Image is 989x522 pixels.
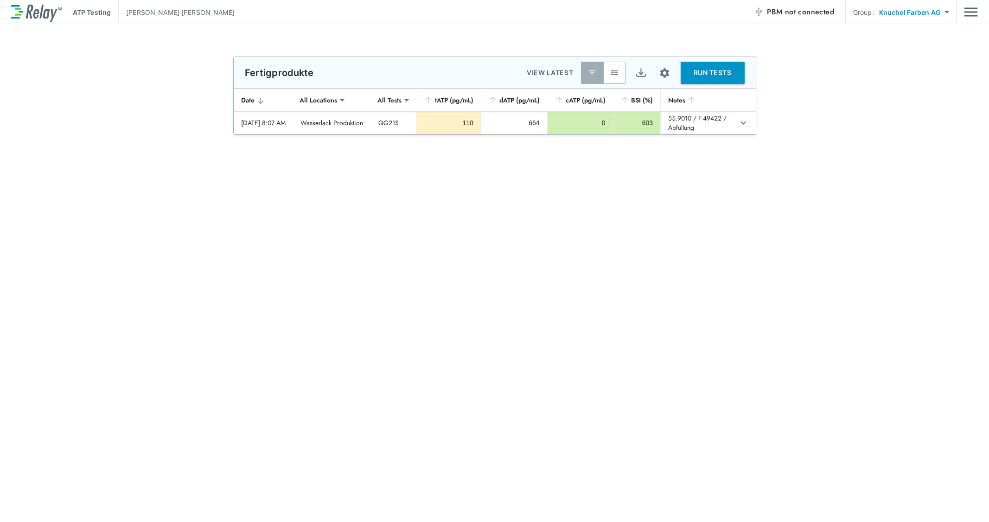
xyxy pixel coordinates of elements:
[73,7,111,17] p: ATP Testing
[620,95,653,106] div: BSI (%)
[735,115,751,131] button: expand row
[371,91,408,109] div: All Tests
[659,67,670,79] img: Settings Icon
[234,89,756,134] table: sticky table
[750,3,838,21] button: PBM not connected
[621,118,653,127] div: 603
[371,112,416,134] td: QG21S
[964,3,978,21] img: Drawer Icon
[241,118,286,127] div: [DATE] 8:07 AM
[489,118,540,127] div: 664
[555,95,606,106] div: cATP (pg/mL)
[11,2,62,22] img: LuminUltra Relay
[245,67,314,78] p: Fertigprodukte
[964,3,978,21] button: Main menu
[839,494,980,515] iframe: Resource center
[754,7,763,17] img: Offline Icon
[767,6,834,19] span: PBM
[660,112,735,134] td: 55.9010 / F-49422 / Abfüllung
[610,68,619,77] img: View All
[527,67,574,78] p: VIEW LATEST
[635,67,647,79] img: Export Icon
[681,62,745,84] button: RUN TESTS
[234,89,294,112] th: Date
[126,7,235,17] p: [PERSON_NAME] [PERSON_NAME]
[424,118,473,127] div: 110
[652,61,677,85] button: Site setup
[424,95,473,106] div: tATP (pg/mL)
[488,95,540,106] div: dATP (pg/mL)
[785,6,834,17] span: not connected
[630,62,652,84] button: Export
[853,7,874,17] p: Group:
[587,68,597,77] img: Latest
[555,118,606,127] div: 0
[293,112,371,134] td: Wasserlack Produktion
[293,91,344,109] div: All Locations
[668,95,727,106] div: Notes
